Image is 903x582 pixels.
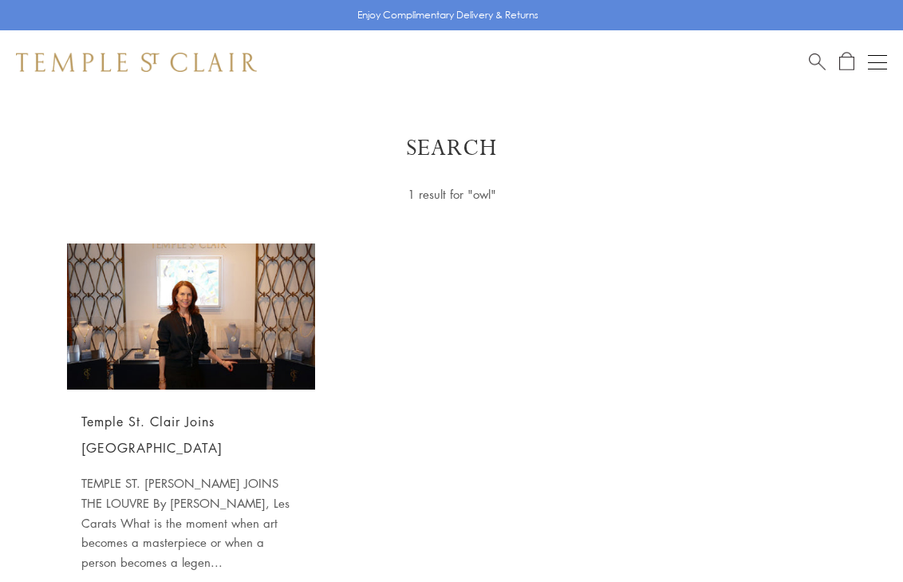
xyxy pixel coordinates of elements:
[839,52,854,72] a: Open Shopping Bag
[868,53,887,72] button: Open navigation
[823,507,887,566] iframe: Gorgias live chat messenger
[16,53,257,72] img: Temple St. Clair
[67,243,315,390] img: Temple St. Clair Joins The Louvre
[357,7,538,23] p: Enjoy Complimentary Delivery & Returns
[81,473,301,572] p: TEMPLE ST. [PERSON_NAME] JOINS THE LOUVRE By [PERSON_NAME], Les Carats What is the moment when ar...
[40,134,863,163] h1: Search
[809,52,826,72] a: Search
[240,184,663,204] div: 1 result for "owl"
[81,413,223,457] a: Temple St. Clair Joins [GEOGRAPHIC_DATA]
